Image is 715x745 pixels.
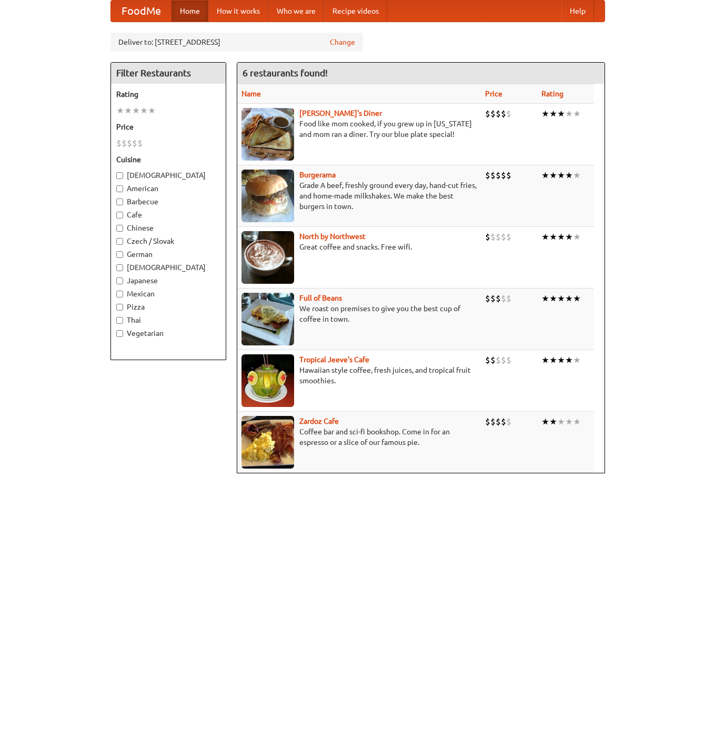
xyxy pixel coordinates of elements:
[116,277,123,284] input: Japanese
[506,170,511,181] li: $
[241,170,294,222] img: burgerama.jpg
[116,289,220,299] label: Mexican
[116,264,123,271] input: [DEMOGRAPHIC_DATA]
[241,180,477,212] p: Grade A beef, freshly ground every day, hand-cut fries, and home-made milkshakes. We make the bes...
[241,416,294,469] img: zardoz.jpg
[116,183,220,194] label: American
[111,1,172,22] a: FoodMe
[496,231,501,243] li: $
[116,236,220,246] label: Czech / Slovak
[243,68,328,78] ng-pluralize: 6 restaurants found!
[506,416,511,428] li: $
[324,1,387,22] a: Recipe videos
[241,365,477,386] p: Hawaiian style coffee, fresh juices, and tropical fruit smoothies.
[111,63,226,84] h4: Filter Restaurants
[485,90,502,98] a: Price
[148,105,156,116] li: ★
[549,354,557,366] li: ★
[501,170,506,181] li: $
[573,170,581,181] li: ★
[573,354,581,366] li: ★
[496,416,501,428] li: $
[122,137,127,149] li: $
[541,231,549,243] li: ★
[330,37,355,47] a: Change
[116,170,220,181] label: [DEMOGRAPHIC_DATA]
[116,196,220,207] label: Barbecue
[490,293,496,304] li: $
[501,416,506,428] li: $
[573,231,581,243] li: ★
[561,1,594,22] a: Help
[557,231,565,243] li: ★
[241,118,477,140] p: Food like mom cooked, if you grew up in [US_STATE] and mom ran a diner. Try our blue plate special!
[116,225,123,232] input: Chinese
[116,291,123,297] input: Mexican
[241,426,477,448] p: Coffee bar and sci-fi bookshop. Come in for an espresso or a slice of our famous pie.
[557,416,565,428] li: ★
[496,293,501,304] li: $
[124,105,132,116] li: ★
[241,354,294,407] img: jeeves.jpg
[549,170,557,181] li: ★
[299,417,339,425] a: Zardoz Cafe
[506,231,511,243] li: $
[506,354,511,366] li: $
[116,275,220,286] label: Japanese
[116,262,220,273] label: [DEMOGRAPHIC_DATA]
[137,137,143,149] li: $
[549,231,557,243] li: ★
[241,90,261,98] a: Name
[565,354,573,366] li: ★
[299,109,382,117] a: [PERSON_NAME]'s Diner
[140,105,148,116] li: ★
[485,354,490,366] li: $
[299,355,369,364] a: Tropical Jeeve's Cafe
[541,293,549,304] li: ★
[573,293,581,304] li: ★
[565,231,573,243] li: ★
[501,293,506,304] li: $
[490,354,496,366] li: $
[132,137,137,149] li: $
[299,294,342,302] a: Full of Beans
[485,108,490,120] li: $
[116,122,220,132] h5: Price
[116,304,123,311] input: Pizza
[496,354,501,366] li: $
[116,212,123,218] input: Cafe
[241,303,477,324] p: We roast on premises to give you the best cup of coffee in town.
[485,416,490,428] li: $
[116,249,220,260] label: German
[565,416,573,428] li: ★
[541,108,549,120] li: ★
[116,198,123,205] input: Barbecue
[241,293,294,345] img: beans.jpg
[490,231,496,243] li: $
[490,416,496,428] li: $
[116,105,124,116] li: ★
[116,315,220,325] label: Thai
[541,170,549,181] li: ★
[299,232,366,241] b: North by Northwest
[557,354,565,366] li: ★
[116,330,123,337] input: Vegetarian
[127,137,132,149] li: $
[116,302,220,312] label: Pizza
[541,354,549,366] li: ★
[241,108,294,161] img: sallys.jpg
[506,293,511,304] li: $
[172,1,208,22] a: Home
[549,416,557,428] li: ★
[501,108,506,120] li: $
[116,172,123,179] input: [DEMOGRAPHIC_DATA]
[116,154,220,165] h5: Cuisine
[573,108,581,120] li: ★
[573,416,581,428] li: ★
[299,171,336,179] a: Burgerama
[485,231,490,243] li: $
[557,108,565,120] li: ★
[506,108,511,120] li: $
